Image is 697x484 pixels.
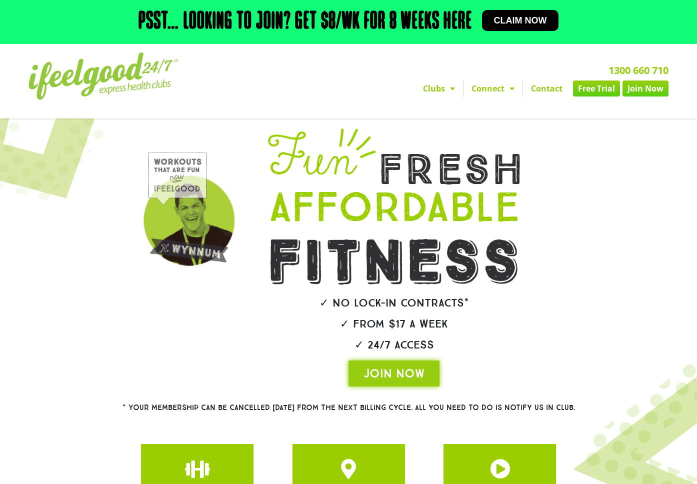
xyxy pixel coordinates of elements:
[338,459,358,479] a: JOIN ONE OF OUR CLUBS
[187,459,207,479] a: JOIN ONE OF OUR CLUBS
[523,80,570,96] a: Contact
[490,459,510,479] a: JOIN ONE OF OUR CLUBS
[415,80,463,96] a: Clubs
[494,16,547,25] span: Claim now
[348,360,439,386] a: JOIN NOW
[622,80,668,96] a: Join Now
[239,318,548,329] h2: ✓ From $17 a week
[363,365,424,381] span: JOIN NOW
[86,404,611,411] h2: * Your membership can be cancelled [DATE] from the next billing cycle. All you need to do is noti...
[482,10,559,31] a: Claim now
[239,297,548,308] h2: ✓ No lock-in contracts*
[608,63,668,77] a: 1300 660 710
[138,10,472,34] h2: Psst… Looking to join? Get $8/wk for 8 weeks here
[573,80,620,96] a: Free Trial
[256,80,668,96] nav: Menu
[463,80,522,96] a: Connect
[239,339,548,350] h2: ✓ 24/7 Access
